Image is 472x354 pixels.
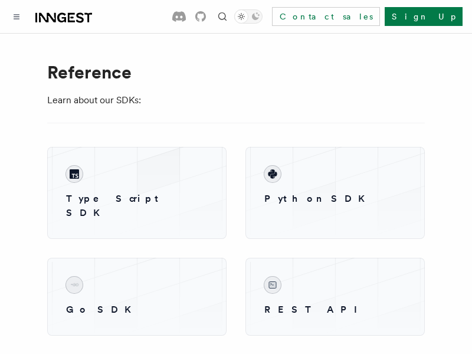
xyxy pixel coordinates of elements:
h1: Reference [47,61,425,83]
button: Toggle dark mode [234,9,263,24]
h3: Go SDK [66,303,208,317]
h3: TypeScript SDK [66,192,208,220]
a: TypeScript SDK [57,156,217,230]
a: Python SDK [255,156,415,215]
button: Find something... [215,9,230,24]
a: Contact sales [272,7,380,26]
a: REST API [255,267,415,326]
a: Sign Up [385,7,463,26]
h3: REST API [264,303,406,317]
a: Go SDK [57,267,217,326]
h3: Python SDK [264,192,406,206]
button: Toggle navigation [9,9,24,24]
p: Learn about our SDKs: [47,92,425,109]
